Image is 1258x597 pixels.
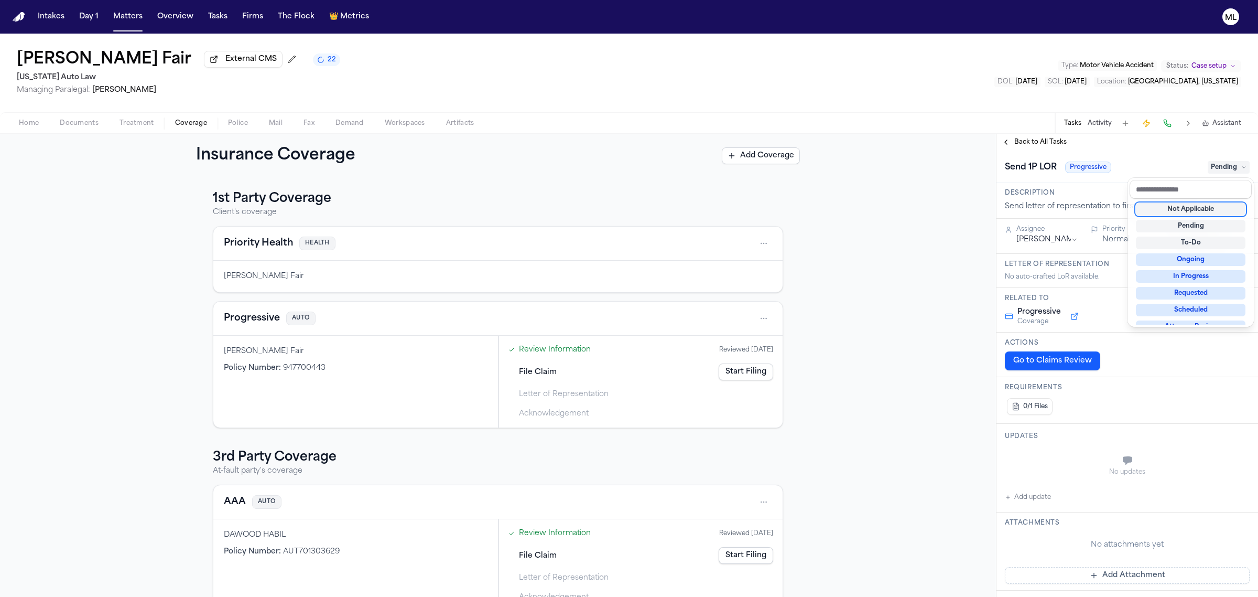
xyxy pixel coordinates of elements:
[1136,321,1245,333] div: Attorney Review
[1136,287,1245,300] div: Requested
[1136,237,1245,249] div: To-Do
[1136,253,1245,266] div: Ongoing
[1136,220,1245,232] div: Pending
[1136,304,1245,316] div: Scheduled
[1136,270,1245,283] div: In Progress
[1136,203,1245,216] div: Not Applicable
[1208,161,1250,174] span: Pending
